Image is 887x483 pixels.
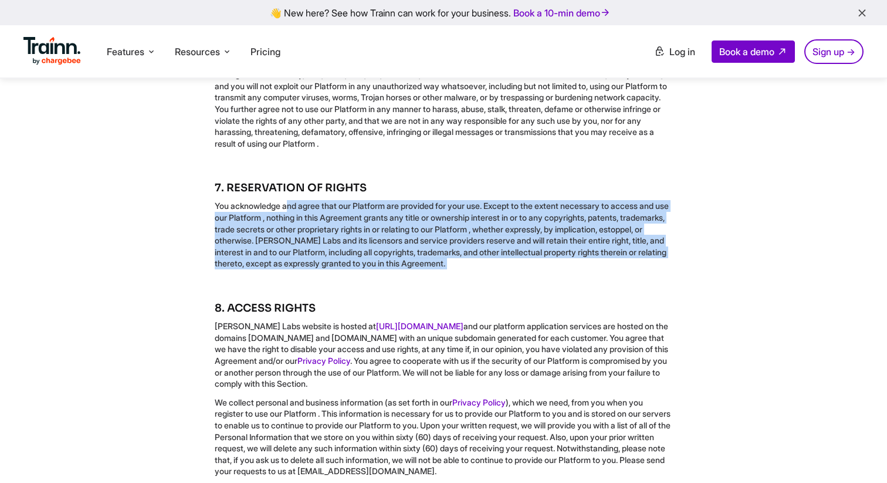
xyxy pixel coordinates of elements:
[452,397,506,407] a: Privacy Policy
[23,37,81,65] img: Trainn Logo
[175,45,220,58] span: Resources
[215,320,672,390] p: [PERSON_NAME] Labs website is hosted at and our platform application services are hosted on the d...
[215,69,672,149] p: You agree not to modify, rent, lease, loan, sell, distribute, or create derivative works based on...
[376,321,463,331] a: [URL][DOMAIN_NAME]
[511,5,613,21] a: Book a 10-min demo
[7,7,880,18] div: 👋 New here? See how Trainn can work for your business.
[107,45,144,58] span: Features
[804,39,864,64] a: Sign up →
[297,356,350,366] a: Privacy Policy
[712,40,795,63] a: Book a demo
[719,46,774,58] span: Book a demo
[215,301,672,316] h5: 8. ACCESS RIGHTS
[669,46,695,58] span: Log in
[250,46,280,58] a: Pricing
[647,41,702,62] a: Log in
[828,427,887,483] iframe: Chat Widget
[215,200,672,269] p: You acknowledge and agree that our Platform are provided for your use. Except to the extent neces...
[215,397,672,477] p: We collect personal and business information (as set forth in our ), which we need, from you when...
[215,181,672,195] h5: 7. RESERVATION OF RIGHTS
